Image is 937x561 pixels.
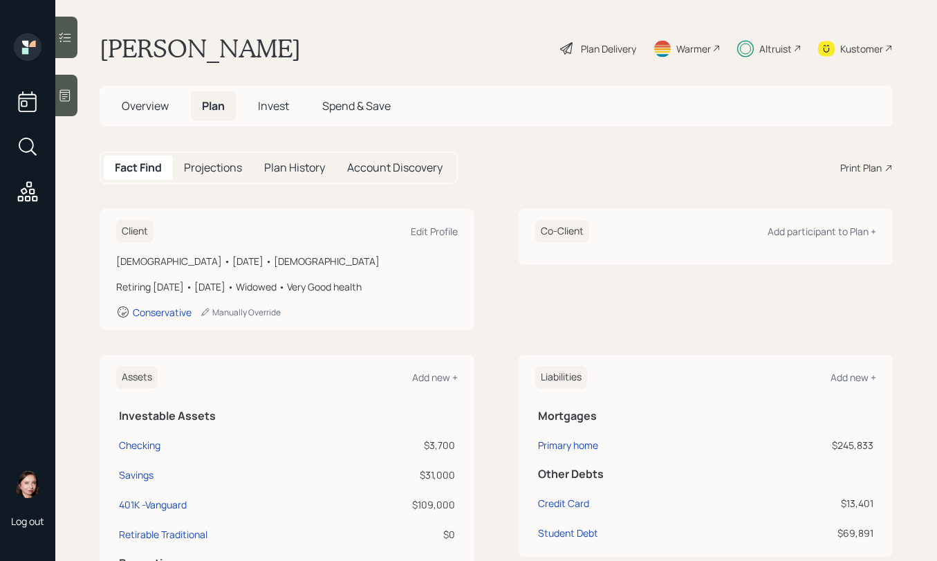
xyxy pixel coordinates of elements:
[342,497,455,512] div: $109,000
[119,410,455,423] h5: Investable Assets
[116,366,158,389] h6: Assets
[412,371,458,384] div: Add new +
[535,366,587,389] h6: Liabilities
[100,33,301,64] h1: [PERSON_NAME]
[538,468,874,481] h5: Other Debts
[116,279,458,294] div: Retiring [DATE] • [DATE] • Widowed • Very Good health
[759,42,792,56] div: Altruist
[347,161,443,174] h5: Account Discovery
[676,42,711,56] div: Warmer
[133,306,192,319] div: Conservative
[538,496,589,511] div: Credit Card
[200,306,281,318] div: Manually Override
[538,410,874,423] h5: Mortgages
[736,526,873,540] div: $69,891
[184,161,242,174] h5: Projections
[840,42,883,56] div: Kustomer
[411,225,458,238] div: Edit Profile
[840,160,882,175] div: Print Plan
[116,254,458,268] div: [DEMOGRAPHIC_DATA] • [DATE] • [DEMOGRAPHIC_DATA]
[581,42,636,56] div: Plan Delivery
[342,438,455,452] div: $3,700
[342,527,455,542] div: $0
[768,225,876,238] div: Add participant to Plan +
[538,526,598,540] div: Student Debt
[264,161,325,174] h5: Plan History
[342,468,455,482] div: $31,000
[119,497,187,512] div: 401K -Vanguard
[115,161,162,174] h5: Fact Find
[119,468,154,482] div: Savings
[116,220,154,243] h6: Client
[831,371,876,384] div: Add new +
[119,438,160,452] div: Checking
[11,515,44,528] div: Log out
[119,527,207,542] div: Retirable Traditional
[202,98,225,113] span: Plan
[122,98,169,113] span: Overview
[14,470,41,498] img: aleksandra-headshot.png
[258,98,289,113] span: Invest
[322,98,391,113] span: Spend & Save
[736,496,873,511] div: $13,401
[736,438,873,452] div: $245,833
[535,220,589,243] h6: Co-Client
[538,438,598,452] div: Primary home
